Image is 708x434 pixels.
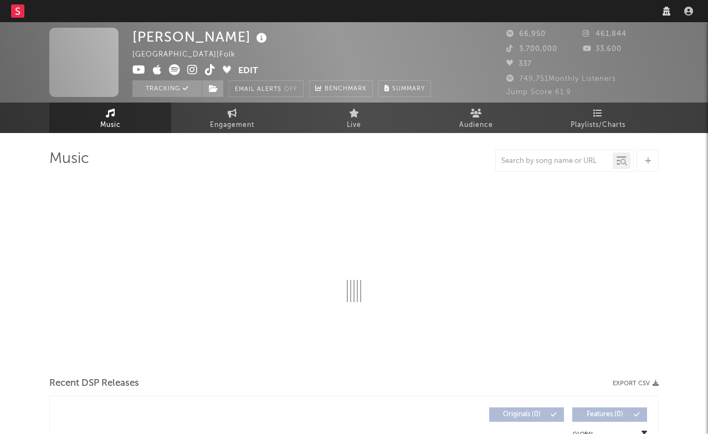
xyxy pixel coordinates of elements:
a: Audience [415,103,537,133]
a: Live [293,103,415,133]
span: Originals ( 0 ) [496,411,547,418]
span: 33,600 [583,45,622,53]
button: Export CSV [613,380,659,387]
span: Recent DSP Releases [49,377,139,390]
button: Tracking [132,80,202,97]
span: 749,751 Monthly Listeners [506,75,616,83]
span: Audience [459,119,493,132]
input: Search by song name or URL [496,157,613,166]
a: Engagement [171,103,293,133]
div: [GEOGRAPHIC_DATA] | Folk [132,48,248,62]
span: Playlists/Charts [571,119,625,132]
span: Features ( 0 ) [579,411,630,418]
a: Music [49,103,171,133]
span: 66,950 [506,30,546,38]
span: 3,700,000 [506,45,557,53]
span: 461,844 [583,30,627,38]
em: Off [284,86,297,93]
span: Summary [392,86,425,92]
span: Benchmark [325,83,367,96]
span: Jump Score: 61.9 [506,89,571,96]
button: Features(0) [572,407,647,422]
button: Originals(0) [489,407,564,422]
a: Benchmark [309,80,373,97]
span: Engagement [210,119,254,132]
button: Summary [378,80,431,97]
a: Playlists/Charts [537,103,659,133]
span: Live [347,119,361,132]
div: [PERSON_NAME] [132,28,270,46]
span: 337 [506,60,532,68]
span: Music [100,119,121,132]
button: Edit [238,64,258,78]
button: Email AlertsOff [229,80,304,97]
